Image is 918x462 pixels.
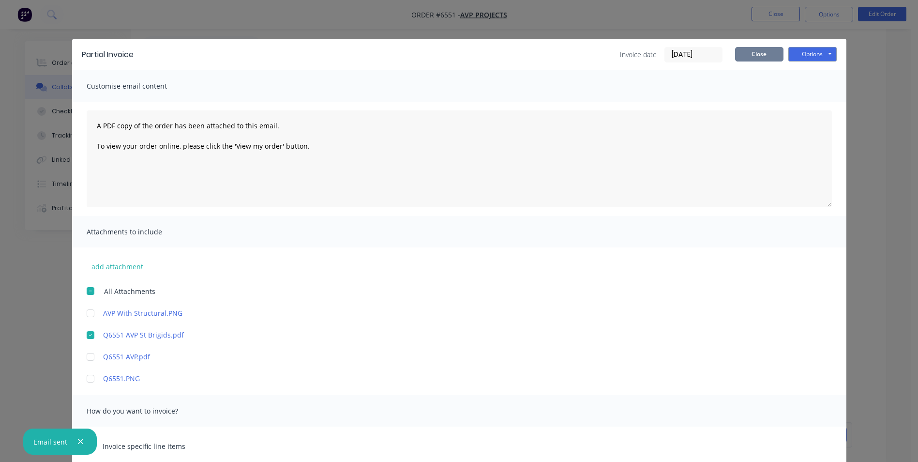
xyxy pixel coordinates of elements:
[82,49,134,61] div: Partial Invoice
[103,308,787,318] a: AVP With Structural.PNG
[33,437,67,447] div: Email sent
[103,330,787,340] a: Q6551 AVP St Brigids.pdf
[87,79,193,93] span: Customise email content
[103,373,787,384] a: Q6551.PNG
[735,47,783,62] button: Close
[103,441,185,451] span: Invoice specific line items
[87,225,193,239] span: Attachments to include
[87,110,832,207] textarea: A PDF copy of the order has been attached to this email. To view your order online, please click ...
[788,47,837,62] button: Options
[620,49,657,60] span: Invoice date
[87,259,148,274] button: add attachment
[103,352,787,362] a: Q6551 AVP.pdf
[87,404,193,418] span: How do you want to invoice?
[104,286,155,296] span: All Attachments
